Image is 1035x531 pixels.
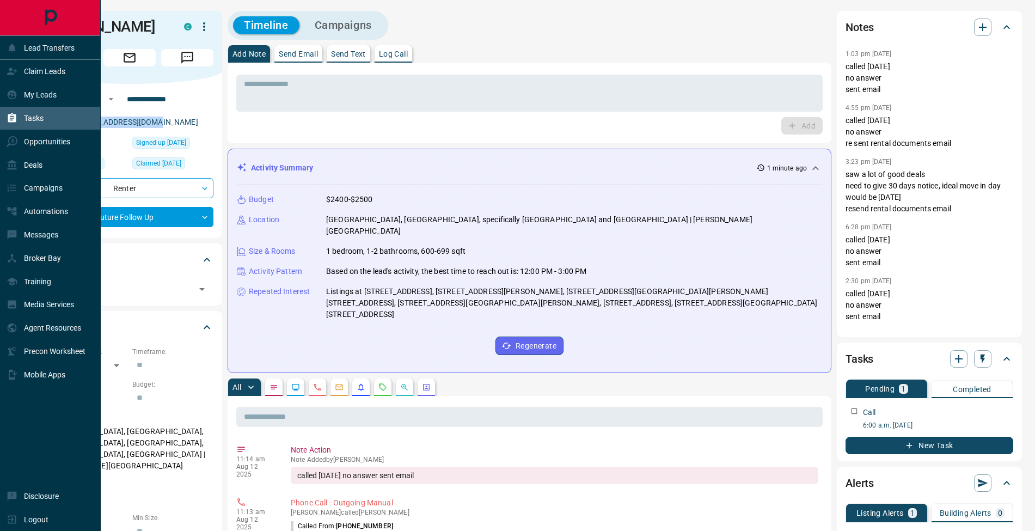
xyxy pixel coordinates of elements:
button: Open [194,282,210,297]
p: 11:14 am [236,455,274,463]
div: called [DATE] no answer sent email [291,467,818,484]
p: [PERSON_NAME] called [PERSON_NAME] [291,509,818,516]
button: Open [105,93,118,106]
p: Add Note [232,50,266,58]
p: called [DATE] no answer sent email [846,288,1013,322]
p: Send Text [331,50,366,58]
div: Renter [46,178,213,198]
div: Future Follow Up [46,207,213,227]
div: Tue Jul 19 2022 [132,137,213,152]
p: Listing Alerts [856,509,904,517]
h1: [PERSON_NAME] [46,18,168,35]
p: Called From: [291,521,393,531]
p: Timeframe: [132,347,213,357]
p: 0 [998,509,1002,517]
div: Tags [46,247,213,273]
p: Note Added by [PERSON_NAME] [291,456,818,463]
div: Notes [846,14,1013,40]
svg: Requests [378,383,387,392]
div: Tue Jul 19 2022 [132,157,213,173]
p: Note Action [291,444,818,456]
p: Areas Searched: [46,413,213,423]
div: Activity Summary1 minute ago [237,158,822,178]
span: Email [103,49,156,66]
p: 3:23 pm [DATE] [846,158,892,166]
div: Tasks [846,346,1013,372]
h2: Tasks [846,350,873,368]
p: 11:13 am [236,508,274,516]
p: $2400-$2500 [326,194,372,205]
p: Activity Summary [251,162,313,174]
svg: Notes [270,383,278,392]
span: Signed up [DATE] [136,137,186,148]
p: Repeated Interest [249,286,310,297]
p: 1 [910,509,915,517]
svg: Opportunities [400,383,409,392]
div: Alerts [846,470,1013,496]
h2: Alerts [846,474,874,492]
p: Aug 12 2025 [236,516,274,531]
span: [PHONE_NUMBER] [336,522,393,530]
p: 1 bedroom, 1-2 bathrooms, 600-699 sqft [326,246,466,257]
div: Criteria [46,314,213,340]
p: saw a lot of good deals need to give 30 days notice, ideal move in day would be [DATE] resend ren... [846,169,1013,215]
p: Budget [249,194,274,205]
p: [GEOGRAPHIC_DATA], [GEOGRAPHIC_DATA], [GEOGRAPHIC_DATA], [GEOGRAPHIC_DATA], [GEOGRAPHIC_DATA], [G... [46,423,213,475]
p: All [232,383,241,391]
p: 1 [901,385,905,393]
p: Phone Call - Outgoing Manual [291,497,818,509]
p: called [DATE] no answer sent email [846,234,1013,268]
p: 4:55 pm [DATE] [846,104,892,112]
svg: Listing Alerts [357,383,365,392]
p: Motivation: [46,480,213,490]
svg: Emails [335,383,344,392]
p: called [DATE] no answer re sent rental documents email [846,115,1013,149]
h2: Notes [846,19,874,36]
p: Based on the lead's activity, the best time to reach out is: 12:00 PM - 3:00 PM [326,266,586,277]
p: Building Alerts [940,509,991,517]
p: Min Size: [132,513,213,523]
p: 1 minute ago [767,163,807,173]
p: Activity Pattern [249,266,302,277]
button: New Task [846,437,1013,454]
p: Location [249,214,279,225]
p: Call [863,407,876,418]
p: Size & Rooms [249,246,296,257]
a: [EMAIL_ADDRESS][DOMAIN_NAME] [75,118,198,126]
button: Timeline [233,16,299,34]
p: called [DATE] no answer sent email [846,61,1013,95]
p: [GEOGRAPHIC_DATA], [GEOGRAPHIC_DATA], specifically [GEOGRAPHIC_DATA] and [GEOGRAPHIC_DATA] | [PER... [326,214,822,237]
p: 2:30 pm [DATE] [846,277,892,285]
p: Log Call [379,50,408,58]
p: Budget: [132,380,213,389]
p: Send Email [279,50,318,58]
p: 6:00 a.m. [DATE] [863,420,1013,430]
p: 1:03 pm [DATE] [846,50,892,58]
span: Claimed [DATE] [136,158,181,169]
p: Listings at [STREET_ADDRESS], [STREET_ADDRESS][PERSON_NAME], [STREET_ADDRESS][GEOGRAPHIC_DATA][PE... [326,286,822,320]
div: condos.ca [184,23,192,30]
p: Pending [865,385,895,393]
p: Aug 12 2025 [236,463,274,478]
button: Campaigns [304,16,383,34]
svg: Lead Browsing Activity [291,383,300,392]
svg: Agent Actions [422,383,431,392]
p: 6:28 pm [DATE] [846,223,892,231]
svg: Calls [313,383,322,392]
span: Message [161,49,213,66]
p: Completed [953,386,991,393]
button: Regenerate [495,337,564,355]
